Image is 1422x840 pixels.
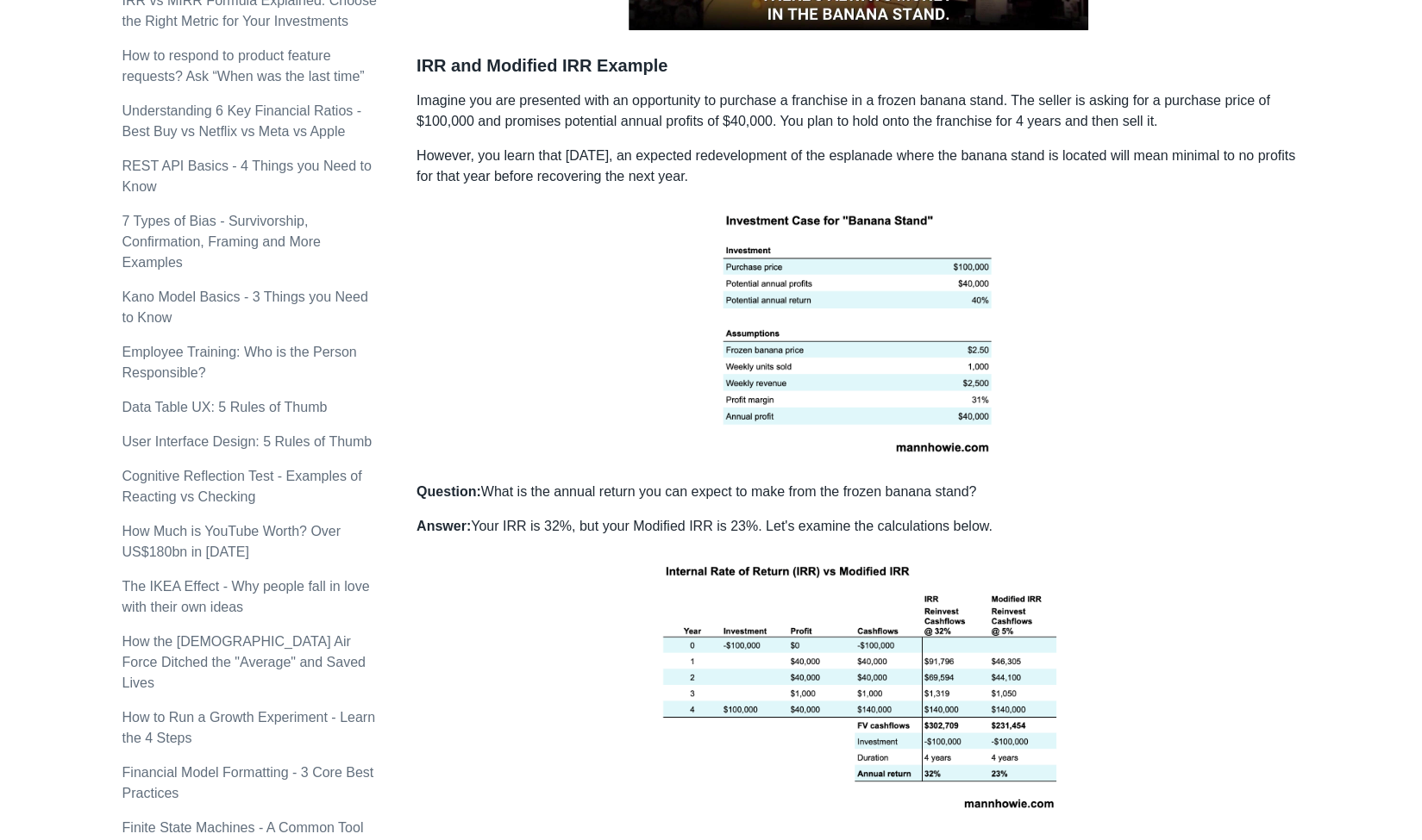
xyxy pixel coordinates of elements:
[417,482,1300,502] p: What is the annual return you can expect to make from the frozen banana stand?
[650,551,1067,818] img: IRR
[122,214,321,270] a: 7 Types of Bias - Survivorship, Confirmation, Framing and More Examples
[417,519,471,533] strong: Answer:
[417,55,1300,77] h3: IRR and Modified IRR Example
[122,289,368,325] a: Kano Model Basics - 3 Things you Need to Know
[122,524,341,559] a: How Much is YouTube Worth? Over US$180bn in [DATE]
[122,765,374,800] a: Financial Model Formatting - 3 Core Best Practices
[122,103,361,139] a: Understanding 6 Key Financial Ratios - Best Buy vs Netflix vs Meta vs Apple
[711,201,1005,468] img: banana stand investment
[122,710,375,745] a: How to Run a Growth Experiment - Learn the 4 Steps
[417,516,1300,537] p: Your IRR is 32%, but your Modified IRR is 23%. Let's examine the calculations below.
[122,634,366,690] a: How the [DEMOGRAPHIC_DATA] Air Force Ditched the "Average" and Saved Lives
[122,400,328,414] a: Data Table UX: 5 Rules of Thumb
[122,434,373,449] a: User Interface Design: 5 Rules of Thumb
[417,146,1300,187] p: However, you learn that [DATE], an expected redevelopment of the esplanade where the banana stand...
[122,579,370,614] a: The IKEA Effect - Why people fall in love with their own ideas
[122,159,372,194] a: REST API Basics - 4 Things you Need to Know
[417,90,1300,132] p: Imagine you are presented with an opportunity to purchase a franchise in a frozen banana stand. T...
[417,484,481,499] strong: Question:
[122,469,362,504] a: Cognitive Reflection Test - Examples of Reacting vs Checking
[122,48,365,84] a: How to respond to product feature requests? Ask “When was the last time”
[122,345,357,380] a: Employee Training: Who is the Person Responsible?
